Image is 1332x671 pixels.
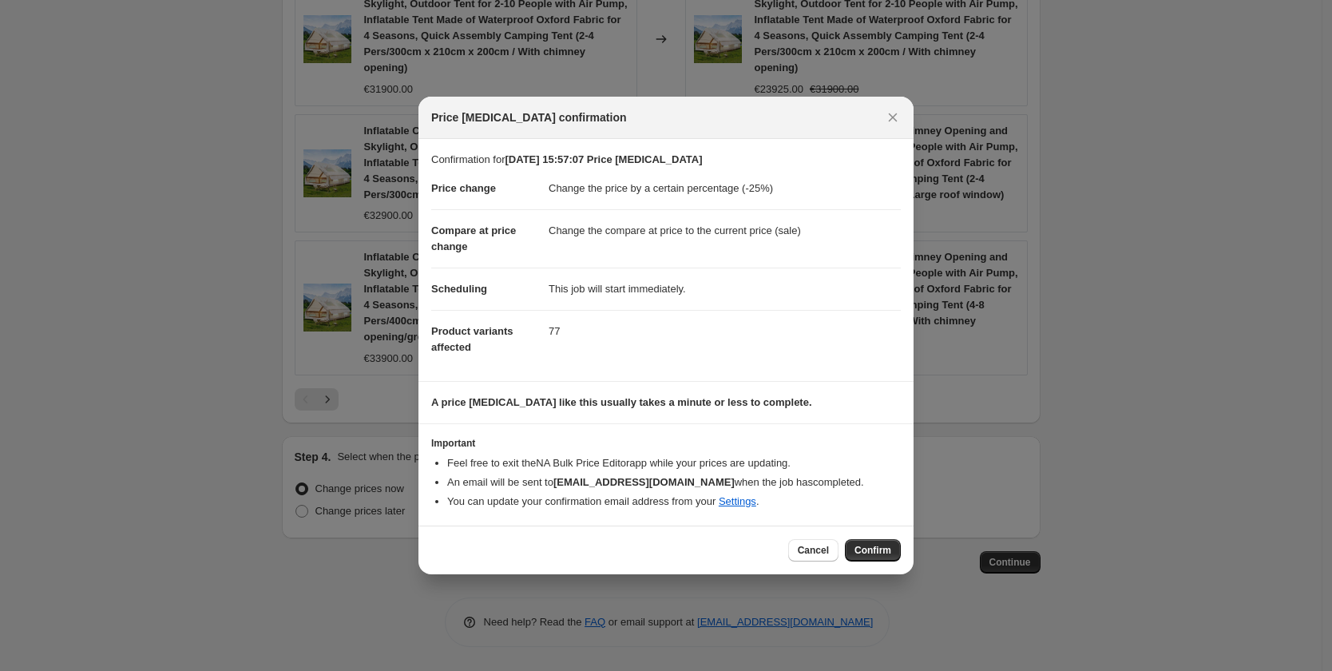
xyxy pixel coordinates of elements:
span: Cancel [798,544,829,557]
b: [EMAIL_ADDRESS][DOMAIN_NAME] [553,476,735,488]
b: [DATE] 15:57:07 Price [MEDICAL_DATA] [505,153,702,165]
button: Close [882,106,904,129]
p: Confirmation for [431,152,901,168]
span: Price [MEDICAL_DATA] confirmation [431,109,627,125]
dd: This job will start immediately. [549,268,901,310]
button: Confirm [845,539,901,562]
a: Settings [719,495,756,507]
h3: Important [431,437,901,450]
span: Product variants affected [431,325,513,353]
b: A price [MEDICAL_DATA] like this usually takes a minute or less to complete. [431,396,812,408]
li: Feel free to exit the NA Bulk Price Editor app while your prices are updating. [447,455,901,471]
li: An email will be sent to when the job has completed . [447,474,901,490]
span: Compare at price change [431,224,516,252]
dd: Change the price by a certain percentage (-25%) [549,168,901,209]
button: Cancel [788,539,838,562]
li: You can update your confirmation email address from your . [447,494,901,510]
span: Price change [431,182,496,194]
span: Scheduling [431,283,487,295]
dd: 77 [549,310,901,352]
span: Confirm [854,544,891,557]
dd: Change the compare at price to the current price (sale) [549,209,901,252]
